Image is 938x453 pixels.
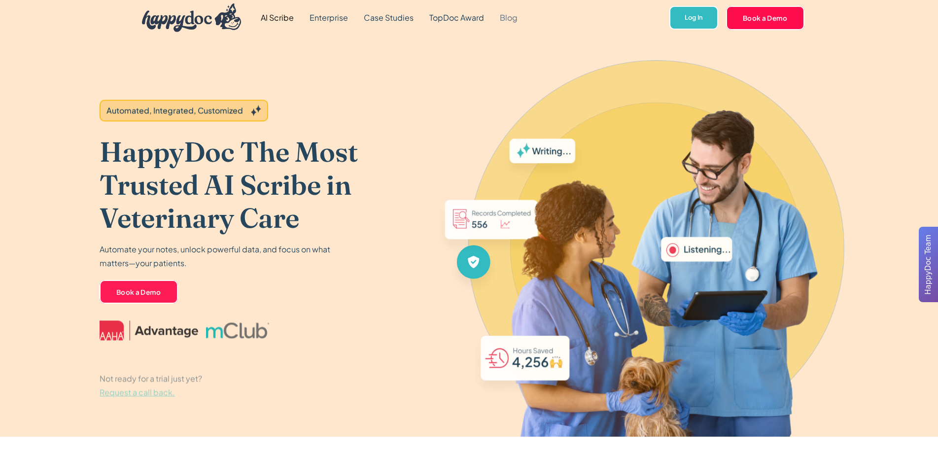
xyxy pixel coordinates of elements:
[726,6,804,30] a: Book a Demo
[100,280,178,304] a: Book a Demo
[106,105,243,116] div: Automated, Integrated, Customized
[100,372,202,399] p: Not ready for a trial just yet?
[100,387,175,397] span: Request a call back.
[134,1,242,35] a: home
[100,320,198,340] img: AAHA Advantage logo
[669,6,718,30] a: Log In
[100,243,336,270] p: Automate your notes, unlock powerful data, and focus on what matters—your patients.
[206,322,269,338] img: mclub logo
[251,105,261,116] img: Grey sparkles.
[142,3,242,32] img: HappyDoc Logo: A happy dog with his ear up, listening.
[100,135,432,235] h1: HappyDoc The Most Trusted AI Scribe in Veterinary Care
